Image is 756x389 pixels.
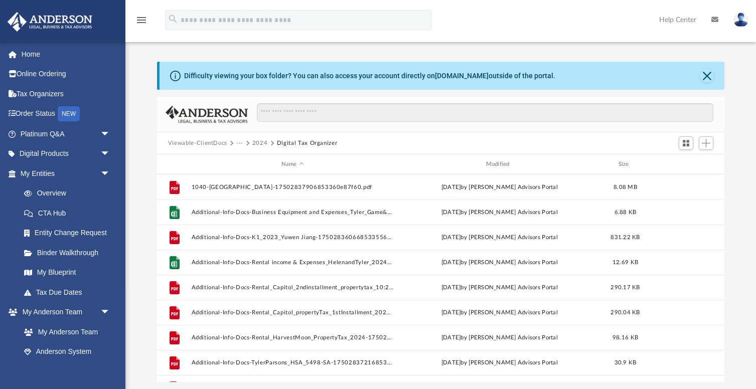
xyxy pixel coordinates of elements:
[7,144,125,164] a: Digital Productsarrow_drop_down
[191,334,394,341] button: Additional-Info-Docs-Rental_HarvestMoon_PropertyTax_2024-1750283709685335bde5466.pdf
[611,285,640,290] span: 290.17 KB
[191,284,394,291] button: Additional-Info-Docs-Rental_Capitol_2ndinstallment_propertytax_10:27:2024-1750283710685335be0de04...
[100,124,120,144] span: arrow_drop_down
[398,208,601,217] div: [DATE] by [PERSON_NAME] Advisors Portal
[699,136,714,150] button: Add
[614,360,636,365] span: 30.9 KB
[14,243,125,263] a: Binder Walkthrough
[100,302,120,323] span: arrow_drop_down
[14,183,125,204] a: Overview
[191,184,394,190] button: 1040-[GEOGRAPHIC_DATA]-17502837906853360e87f60.pdf
[7,124,125,144] a: Platinum Q&Aarrow_drop_down
[614,210,636,215] span: 6.88 KB
[700,69,714,83] button: Close
[168,139,227,148] button: Viewable-ClientDocs
[191,259,394,266] button: Additional-Info-Docs-Rental income & Expenses_HelenandTyler_2024-17502833556853345be25c5.xlsx
[733,13,748,27] img: User Pic
[613,335,638,340] span: 98.16 KB
[191,209,394,216] button: Additional-Info-Docs-Business Equipment and Expenses_Tyler_Game&Entertainment_2024-17502833486853...
[398,233,601,242] div: [DATE] by [PERSON_NAME] Advisors Portal
[7,64,125,84] a: Online Ordering
[7,44,125,64] a: Home
[14,223,125,243] a: Entity Change Request
[611,235,640,240] span: 831.22 KB
[14,203,125,223] a: CTA Hub
[7,163,125,183] a: My Entitiesarrow_drop_down
[650,160,720,169] div: id
[5,12,95,32] img: Anderson Advisors Platinum Portal
[184,71,555,81] div: Difficulty viewing your box folder? You can also access your account directly on outside of the p...
[168,14,179,25] i: search
[398,283,601,292] div: [DATE] by [PERSON_NAME] Advisors Portal
[398,183,601,192] div: [DATE] by [PERSON_NAME] Advisors Portal
[191,309,394,316] button: Additional-Info-Docs-Rental_Capitol_propertyTax_1stInstallment_2024-1750283710685335be0df91.pdf
[7,302,120,322] a: My Anderson Teamarrow_drop_down
[435,72,489,80] a: [DOMAIN_NAME]
[191,160,393,169] div: Name
[14,322,115,342] a: My Anderson Team
[7,84,125,104] a: Tax Organizers
[398,308,601,317] div: [DATE] by [PERSON_NAME] Advisors Portal
[613,260,638,265] span: 12.69 KB
[135,19,147,26] a: menu
[398,160,600,169] div: Modified
[398,333,601,342] div: [DATE] by [PERSON_NAME] Advisors Portal
[100,144,120,164] span: arrow_drop_down
[679,136,694,150] button: Switch to Grid View
[14,342,120,362] a: Anderson System
[605,160,645,169] div: Size
[100,163,120,184] span: arrow_drop_down
[157,174,724,382] div: grid
[398,358,601,367] div: [DATE] by [PERSON_NAME] Advisors Portal
[277,139,338,148] button: Digital Tax Organizer
[611,310,640,315] span: 290.04 KB
[614,184,637,190] span: 8.08 MB
[252,139,268,148] button: 2024
[135,14,147,26] i: menu
[14,282,125,302] a: Tax Due Dates
[58,106,80,121] div: NEW
[398,258,601,267] div: [DATE] by [PERSON_NAME] Advisors Portal
[191,234,394,241] button: Additional-Info-Docs-K1_2023_Yuwen Jiang-1750283606685335562b7f8.pdf
[236,139,243,148] button: ···
[257,103,714,122] input: Search files and folders
[14,263,120,283] a: My Blueprint
[191,359,394,366] button: Additional-Info-Docs-TylerParsons_HSA_5498-SA-1750283721685335c921fb6.pdf
[7,104,125,124] a: Order StatusNEW
[162,160,187,169] div: id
